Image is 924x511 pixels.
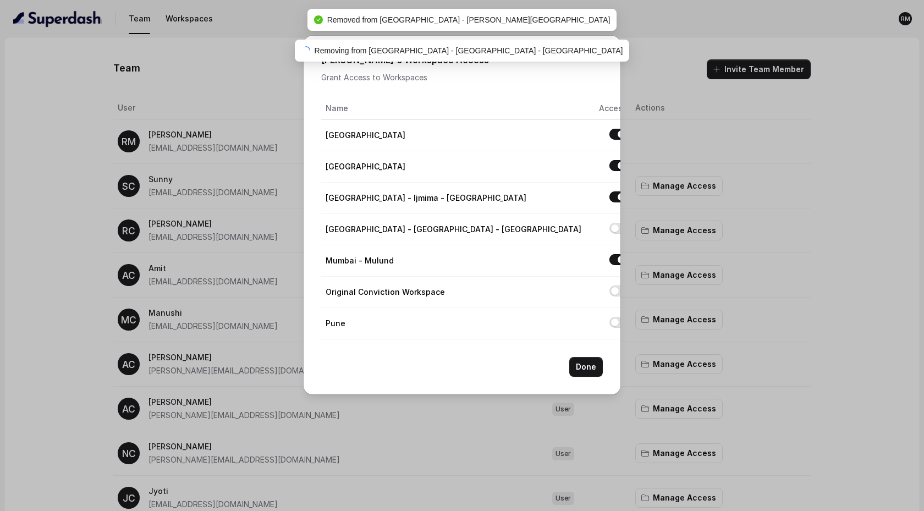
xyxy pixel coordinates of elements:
[321,97,590,120] th: Name
[321,245,590,277] td: Mumbai - Mulund
[609,129,627,140] button: Allow access to Bangalore
[609,160,627,171] button: Allow access to Delhi
[315,46,623,55] span: Removing from ⁠⁠[GEOGRAPHIC_DATA] - [GEOGRAPHIC_DATA] - [GEOGRAPHIC_DATA]
[609,191,627,202] button: Allow access to ⁠⁠Mumbai - Ijmima - Malad
[321,151,590,183] td: [GEOGRAPHIC_DATA]
[321,71,603,84] p: Grant Access to Workspaces
[609,223,627,234] button: Allow access to Mumbai - Kemp - Malad
[321,183,590,214] td: ⁠⁠[GEOGRAPHIC_DATA] - Ijmima - [GEOGRAPHIC_DATA]
[569,357,603,377] button: Done
[609,254,627,265] button: Allow access to Mumbai - Mulund
[300,46,311,56] span: loading
[321,308,590,339] td: Pune
[609,317,627,328] button: Allow access to Pune
[314,15,323,24] span: check-circle
[590,97,631,120] th: Access
[321,120,590,151] td: [GEOGRAPHIC_DATA]
[327,15,610,24] span: Removed from [GEOGRAPHIC_DATA] - [PERSON_NAME][GEOGRAPHIC_DATA]
[321,277,590,308] td: Original Conviction Workspace
[321,214,590,245] td: [GEOGRAPHIC_DATA] - [GEOGRAPHIC_DATA] - [GEOGRAPHIC_DATA]
[609,285,627,296] button: Allow access to Original Conviction Workspace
